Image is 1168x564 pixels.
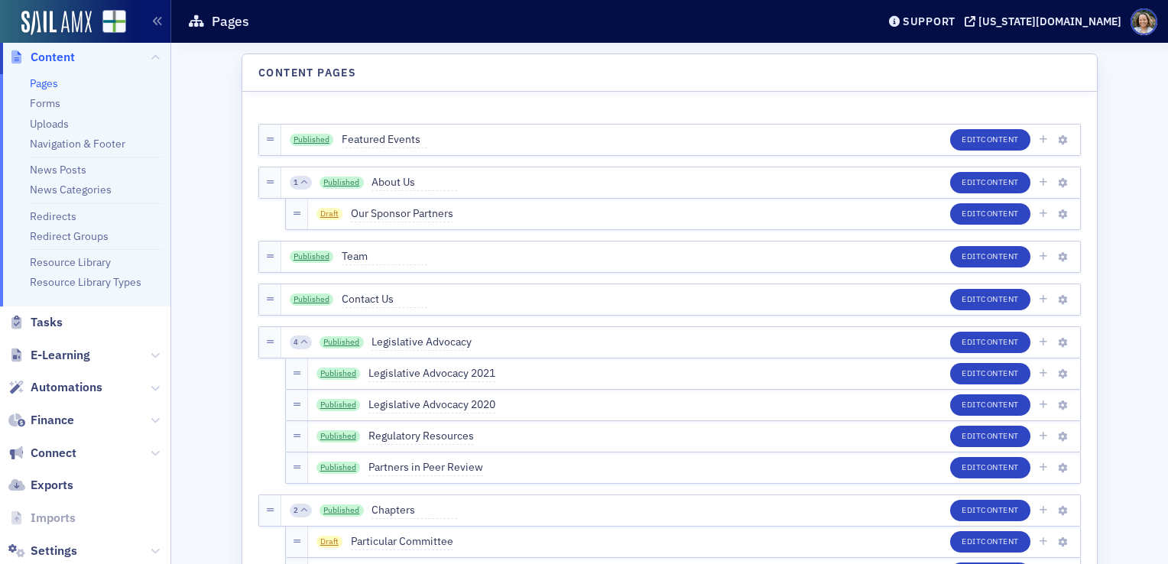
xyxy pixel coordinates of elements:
[981,504,1019,515] span: Content
[368,428,474,445] span: Regulatory Resources
[351,206,453,222] span: Our Sponsor Partners
[8,412,74,429] a: Finance
[31,445,76,462] span: Connect
[981,399,1019,410] span: Content
[1131,8,1157,35] span: Profile
[31,543,77,559] span: Settings
[342,291,427,308] span: Contact Us
[31,477,73,494] span: Exports
[981,177,1019,187] span: Content
[30,255,111,269] a: Resource Library
[950,246,1030,267] button: EditContent
[371,334,472,351] span: Legislative Advocacy
[950,332,1030,353] button: EditContent
[290,134,334,146] a: Published
[31,379,102,396] span: Automations
[316,399,361,411] a: Published
[965,16,1127,27] button: [US_STATE][DOMAIN_NAME]
[981,336,1019,347] span: Content
[316,462,361,474] a: Published
[92,10,126,36] a: View Homepage
[294,337,298,348] span: 4
[8,445,76,462] a: Connect
[950,457,1030,478] button: EditContent
[30,137,125,151] a: Navigation & Footer
[371,502,457,519] span: Chapters
[950,203,1030,225] button: EditContent
[950,172,1030,193] button: EditContent
[8,314,63,331] a: Tasks
[8,379,102,396] a: Automations
[212,12,249,31] h1: Pages
[978,15,1121,28] div: [US_STATE][DOMAIN_NAME]
[8,477,73,494] a: Exports
[31,49,75,66] span: Content
[30,183,112,196] a: News Categories
[30,76,58,90] a: Pages
[316,368,361,380] a: Published
[316,430,361,442] a: Published
[368,365,495,382] span: Legislative Advocacy 2021
[320,336,364,348] a: Published
[258,65,356,81] h4: Content Pages
[981,293,1019,304] span: Content
[950,394,1030,416] button: EditContent
[981,536,1019,546] span: Content
[294,177,298,188] span: 1
[351,533,453,550] span: Particular Committee
[8,49,75,66] a: Content
[320,177,364,189] a: Published
[981,251,1019,261] span: Content
[8,510,76,527] a: Imports
[31,412,74,429] span: Finance
[903,15,955,28] div: Support
[950,531,1030,553] button: EditContent
[290,251,334,263] a: Published
[8,543,77,559] a: Settings
[316,208,343,220] span: Draft
[368,397,495,413] span: Legislative Advocacy 2020
[342,248,427,265] span: Team
[31,510,76,527] span: Imports
[30,275,141,289] a: Resource Library Types
[21,11,92,35] img: SailAMX
[31,314,63,331] span: Tasks
[950,500,1030,521] button: EditContent
[316,536,343,548] span: Draft
[30,117,69,131] a: Uploads
[371,174,457,191] span: About Us
[981,208,1019,219] span: Content
[368,459,483,476] span: Partners in Peer Review
[342,131,427,148] span: Featured Events
[981,462,1019,472] span: Content
[30,209,76,223] a: Redirects
[950,289,1030,310] button: EditContent
[102,10,126,34] img: SailAMX
[981,134,1019,144] span: Content
[31,347,90,364] span: E-Learning
[950,426,1030,447] button: EditContent
[30,229,109,243] a: Redirect Groups
[8,347,90,364] a: E-Learning
[981,368,1019,378] span: Content
[30,163,86,177] a: News Posts
[950,363,1030,384] button: EditContent
[950,129,1030,151] button: EditContent
[294,505,298,516] span: 2
[30,96,60,110] a: Forms
[320,504,364,517] a: Published
[981,430,1019,441] span: Content
[290,293,334,306] a: Published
